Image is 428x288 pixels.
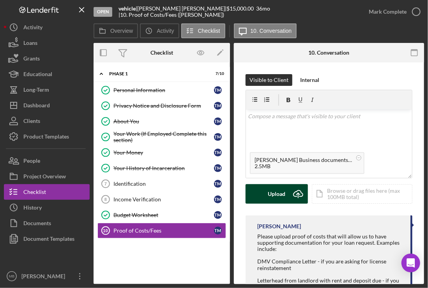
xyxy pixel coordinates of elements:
div: History [23,200,42,217]
div: Dashboard [23,98,50,115]
div: Clients [23,113,40,131]
a: Your MoneyTM [97,145,226,160]
button: Documents [4,215,90,231]
div: T M [214,133,222,141]
tspan: 10 [103,228,108,233]
div: T M [214,211,222,219]
button: Activity [4,20,90,35]
div: Documents [23,215,51,233]
div: T M [214,227,222,235]
div: Personal Information [113,87,214,93]
div: [PERSON_NAME] [19,268,70,286]
div: Grants [23,51,40,68]
button: 10. Conversation [234,23,297,38]
div: [PERSON_NAME] [PERSON_NAME] | [137,5,226,12]
b: vehicle [118,5,136,12]
div: [PERSON_NAME] Business documents .pdf [255,157,352,163]
button: Grants [4,51,90,66]
button: Dashboard [4,98,90,113]
a: 10Proof of Costs/FeesTM [97,223,226,238]
button: Long-Term [4,82,90,98]
button: Checklist [181,23,225,38]
div: Document Templates [23,231,74,249]
a: People [4,153,90,169]
button: Checklist [4,184,90,200]
button: Educational [4,66,90,82]
div: People [23,153,40,171]
div: Project Overview [23,169,66,186]
div: Your Work (If Employed Complete this section) [113,131,214,143]
button: Document Templates [4,231,90,247]
div: Open [94,7,112,17]
label: Activity [157,28,174,34]
div: Your History of Incarceration [113,165,214,171]
div: | 10. Proof of Costs/Fees ([PERSON_NAME]) [118,12,224,18]
button: Loans [4,35,90,51]
div: Mark Complete [369,4,407,20]
div: Identification [113,181,214,187]
div: Internal [300,74,319,86]
div: Privacy Notice and Disclosure Form [113,103,214,109]
div: T M [214,86,222,94]
button: Activity [140,23,179,38]
a: 7IdentificationTM [97,176,226,192]
div: 10. Conversation [309,50,350,56]
button: Product Templates [4,129,90,144]
tspan: 8 [104,197,107,202]
button: Upload [246,184,308,204]
div: [PERSON_NAME] [257,223,301,229]
div: About You [113,118,214,124]
div: Educational [23,66,52,84]
a: Your Work (If Employed Complete this section)TM [97,129,226,145]
button: History [4,200,90,215]
div: 36 mo [256,5,270,12]
button: Internal [296,74,323,86]
a: Your History of IncarcerationTM [97,160,226,176]
div: Budget Worksheet [113,212,214,218]
a: About YouTM [97,114,226,129]
button: Mark Complete [361,4,424,20]
div: T M [214,196,222,203]
div: Phase 1 [109,71,205,76]
div: Loans [23,35,37,53]
tspan: 7 [104,181,107,186]
div: Long-Term [23,82,49,100]
div: Proof of Costs/Fees [113,228,214,234]
div: Your Money [113,149,214,156]
div: Open Intercom Messenger [401,254,420,272]
button: Overview [94,23,138,38]
a: Personal InformationTM [97,82,226,98]
button: Clients [4,113,90,129]
a: Privacy Notice and Disclosure FormTM [97,98,226,114]
div: Product Templates [23,129,69,146]
div: Checklist [150,50,173,56]
label: Overview [110,28,133,34]
div: | [118,5,137,12]
a: 8Income VerificationTM [97,192,226,207]
div: T M [214,180,222,188]
a: Budget WorksheetTM [97,207,226,223]
div: 2.5MB [255,163,352,169]
button: Project Overview [4,169,90,184]
label: 10. Conversation [251,28,292,34]
div: 7 / 10 [210,71,224,76]
div: Income Verification [113,196,214,203]
div: $15,000.00 [226,5,256,12]
div: T M [214,102,222,110]
div: Visible to Client [249,74,288,86]
button: Visible to Client [246,74,292,86]
div: Activity [23,20,42,37]
div: Upload [268,184,286,204]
